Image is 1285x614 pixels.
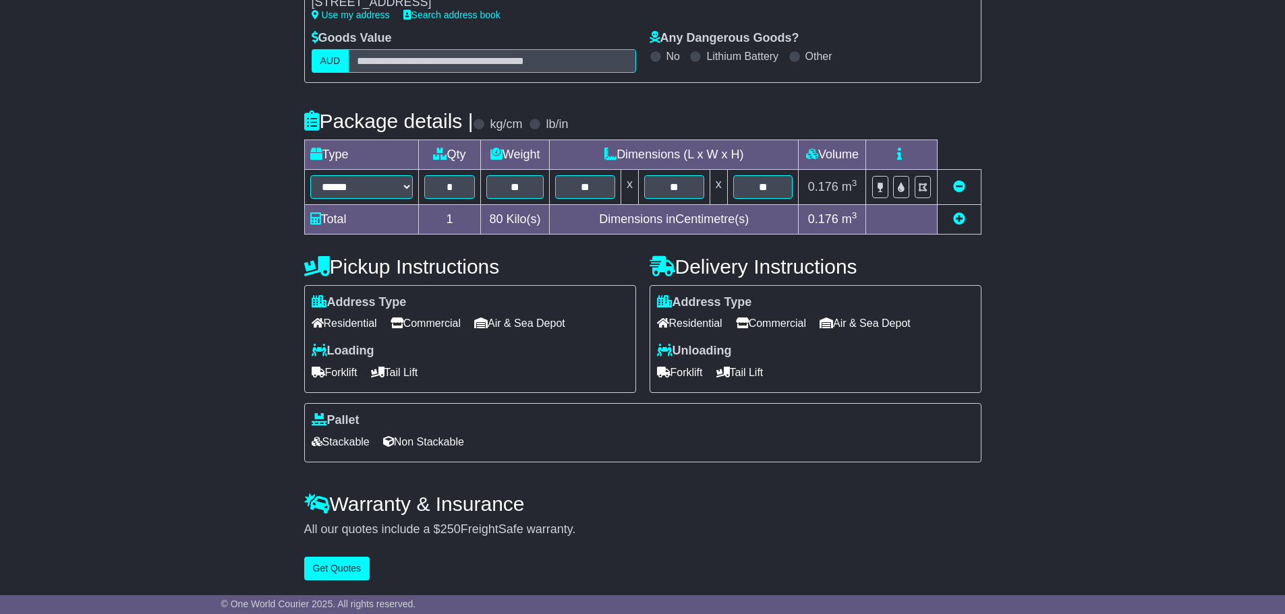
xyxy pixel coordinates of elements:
[852,178,857,188] sup: 3
[304,204,419,234] td: Total
[808,212,838,226] span: 0.176
[304,140,419,169] td: Type
[805,50,832,63] label: Other
[550,140,799,169] td: Dimensions (L x W x H)
[842,180,857,193] span: m
[736,313,806,334] span: Commercial
[490,117,522,132] label: kg/cm
[490,212,503,226] span: 80
[312,413,360,428] label: Pallet
[312,295,407,310] label: Address Type
[808,180,838,193] span: 0.176
[657,295,752,310] label: Address Type
[650,31,799,46] label: Any Dangerous Goods?
[953,212,965,226] a: Add new item
[842,212,857,226] span: m
[312,9,390,20] a: Use my address
[312,362,358,383] span: Forklift
[312,49,349,73] label: AUD
[440,522,461,536] span: 250
[953,180,965,193] a: Remove this item
[391,313,461,334] span: Commercial
[304,110,474,132] h4: Package details |
[706,50,778,63] label: Lithium Battery
[550,204,799,234] td: Dimensions in Centimetre(s)
[657,344,732,359] label: Unloading
[312,313,377,334] span: Residential
[657,313,722,334] span: Residential
[383,431,464,452] span: Non Stackable
[799,140,866,169] td: Volume
[312,31,392,46] label: Goods Value
[403,9,501,20] a: Search address book
[650,255,981,278] h4: Delivery Instructions
[371,362,418,383] span: Tail Lift
[657,362,703,383] span: Forklift
[481,140,550,169] td: Weight
[304,255,636,278] h4: Pickup Instructions
[481,204,550,234] td: Kilo(s)
[710,169,727,204] td: x
[621,169,638,204] td: x
[852,210,857,220] sup: 3
[474,313,565,334] span: Air & Sea Depot
[419,140,481,169] td: Qty
[546,117,568,132] label: lb/in
[304,557,370,580] button: Get Quotes
[419,204,481,234] td: 1
[304,493,981,515] h4: Warranty & Insurance
[666,50,680,63] label: No
[716,362,764,383] span: Tail Lift
[304,522,981,537] div: All our quotes include a $ FreightSafe warranty.
[312,344,374,359] label: Loading
[221,598,416,609] span: © One World Courier 2025. All rights reserved.
[312,431,370,452] span: Stackable
[820,313,911,334] span: Air & Sea Depot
